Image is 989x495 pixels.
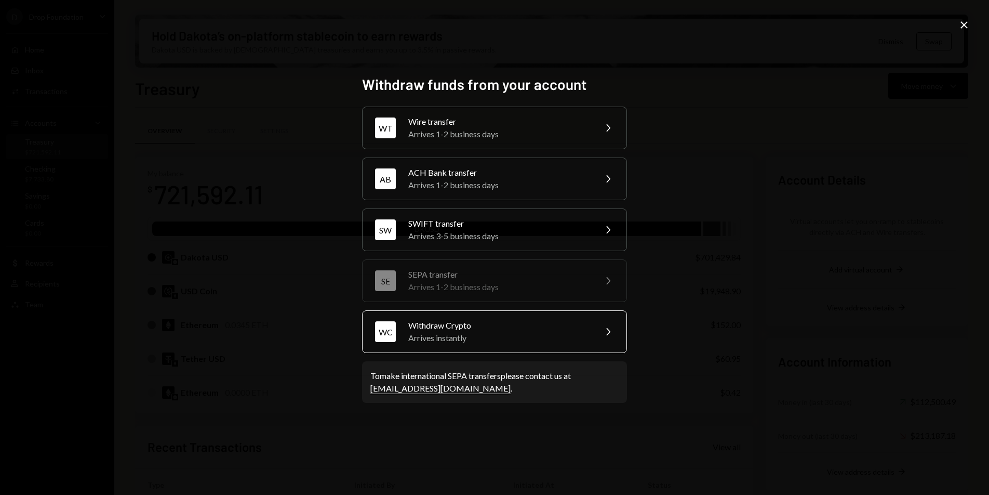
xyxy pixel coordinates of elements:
[362,107,627,149] button: WTWire transferArrives 1-2 business days
[362,158,627,200] button: ABACH Bank transferArrives 1-2 business days
[408,281,589,293] div: Arrives 1-2 business days
[370,370,619,395] div: To make international SEPA transfers please contact us at .
[375,219,396,240] div: SW
[408,217,589,230] div: SWIFT transfer
[408,128,589,140] div: Arrives 1-2 business days
[362,259,627,302] button: SESEPA transferArrives 1-2 business days
[375,118,396,138] div: WT
[408,332,589,344] div: Arrives instantly
[370,383,511,394] a: [EMAIL_ADDRESS][DOMAIN_NAME]
[375,270,396,291] div: SE
[375,168,396,189] div: AB
[362,74,627,95] h2: Withdraw funds from your account
[408,319,589,332] div: Withdraw Crypto
[362,209,627,251] button: SWSWIFT transferArrives 3-5 business days
[408,179,589,191] div: Arrives 1-2 business days
[408,268,589,281] div: SEPA transfer
[375,321,396,342] div: WC
[408,230,589,242] div: Arrives 3-5 business days
[408,115,589,128] div: Wire transfer
[362,310,627,353] button: WCWithdraw CryptoArrives instantly
[408,166,589,179] div: ACH Bank transfer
